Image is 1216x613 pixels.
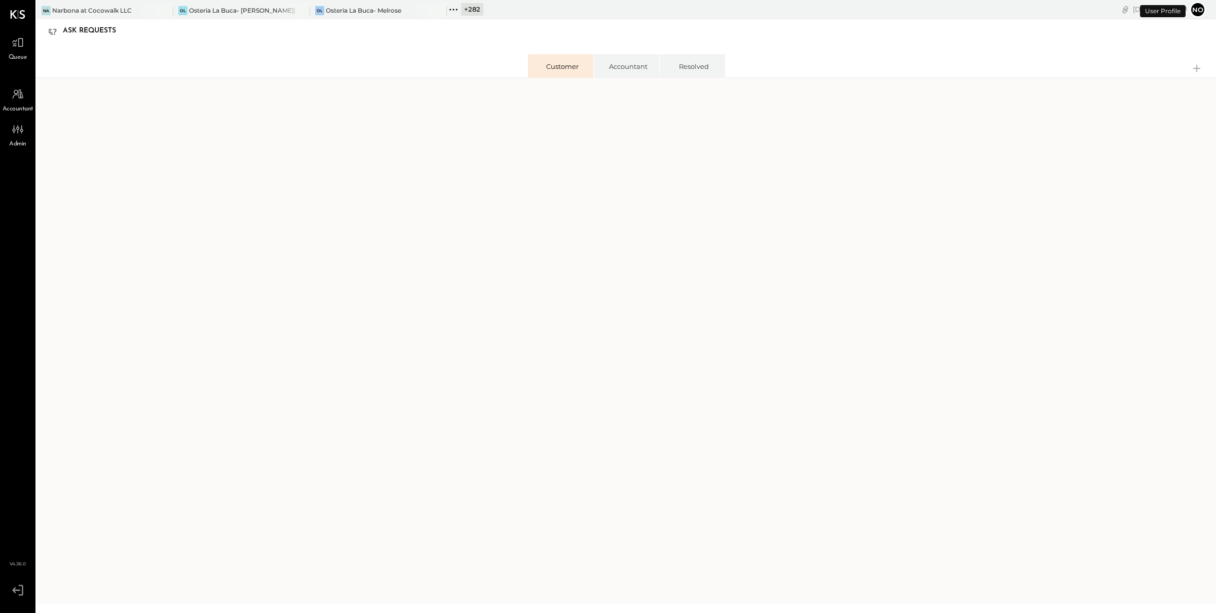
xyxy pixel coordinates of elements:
div: Osteria La Buca- [PERSON_NAME][GEOGRAPHIC_DATA] [189,6,295,15]
div: Ask Requests [63,23,126,39]
div: OL [178,6,187,15]
div: [DATE] [1133,5,1187,14]
a: Queue [1,33,35,62]
span: Accountant [3,105,33,114]
div: Accountant [604,62,652,71]
div: copy link [1120,4,1130,15]
div: OL [315,6,324,15]
a: Accountant [1,85,35,114]
div: Narbona at Cocowalk LLC [52,6,132,15]
button: no [1190,2,1206,18]
div: User Profile [1140,5,1186,17]
span: Queue [9,53,27,62]
div: Na [42,6,51,15]
div: Osteria La Buca- Melrose [326,6,401,15]
li: Resolved [659,54,725,78]
div: + 282 [461,3,483,16]
a: Admin [1,120,35,149]
span: Admin [9,140,26,149]
div: Customer [538,62,586,71]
